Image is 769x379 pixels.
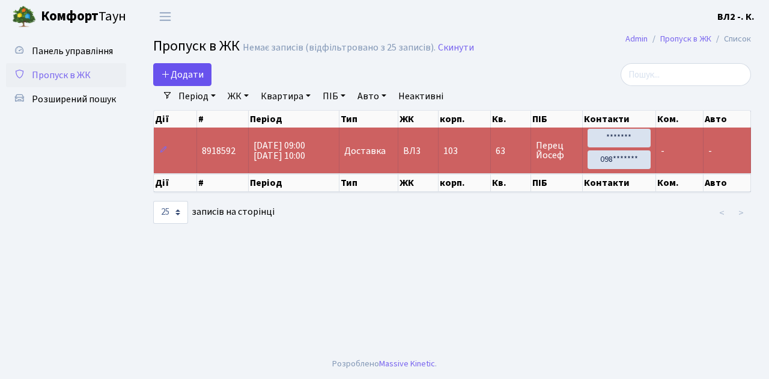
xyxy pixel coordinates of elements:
[153,201,275,224] label: записів на сторінці
[531,111,583,128] th: ПІБ
[536,141,577,160] span: Перец Йосеф
[607,26,769,52] nav: breadcrumb
[398,111,439,128] th: ЖК
[717,10,755,23] b: ВЛ2 -. К.
[6,39,126,63] a: Панель управління
[6,87,126,111] a: Розширений пошук
[398,174,439,192] th: ЖК
[339,174,398,192] th: Тип
[332,357,437,371] div: Розроблено .
[621,63,751,86] input: Пошук...
[154,111,197,128] th: Дії
[711,32,751,46] li: Список
[249,174,339,192] th: Період
[656,111,704,128] th: Ком.
[660,32,711,45] a: Пропуск в ЖК
[41,7,126,27] span: Таун
[318,86,350,106] a: ПІБ
[717,10,755,24] a: ВЛ2 -. К.
[32,45,113,58] span: Панель управління
[439,174,491,192] th: корп.
[439,111,491,128] th: корп.
[625,32,648,45] a: Admin
[531,174,583,192] th: ПІБ
[32,93,116,106] span: Розширений пошук
[704,111,751,128] th: Авто
[254,139,305,162] span: [DATE] 09:00 [DATE] 10:00
[197,174,249,192] th: #
[202,144,236,158] span: 8918592
[353,86,391,106] a: Авто
[174,86,220,106] a: Період
[243,42,436,54] div: Немає записів (відфільтровано з 25 записів).
[496,146,526,156] span: 63
[153,63,211,86] a: Додати
[161,68,204,81] span: Додати
[339,111,398,128] th: Тип
[379,357,435,370] a: Massive Kinetic
[150,7,180,26] button: Переключити навігацію
[32,69,91,82] span: Пропуск в ЖК
[154,174,197,192] th: Дії
[12,5,36,29] img: logo.png
[491,174,531,192] th: Кв.
[197,111,249,128] th: #
[491,111,531,128] th: Кв.
[344,146,386,156] span: Доставка
[394,86,448,106] a: Неактивні
[708,144,712,158] span: -
[256,86,315,106] a: Квартира
[583,111,656,128] th: Контакти
[443,144,458,158] span: 103
[6,63,126,87] a: Пропуск в ЖК
[41,7,99,26] b: Комфорт
[153,201,188,224] select: записів на сторінці
[223,86,254,106] a: ЖК
[704,174,751,192] th: Авто
[153,35,240,57] span: Пропуск в ЖК
[656,174,704,192] th: Ком.
[403,146,433,156] span: ВЛ3
[249,111,339,128] th: Період
[661,144,664,158] span: -
[438,42,474,54] a: Скинути
[583,174,656,192] th: Контакти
